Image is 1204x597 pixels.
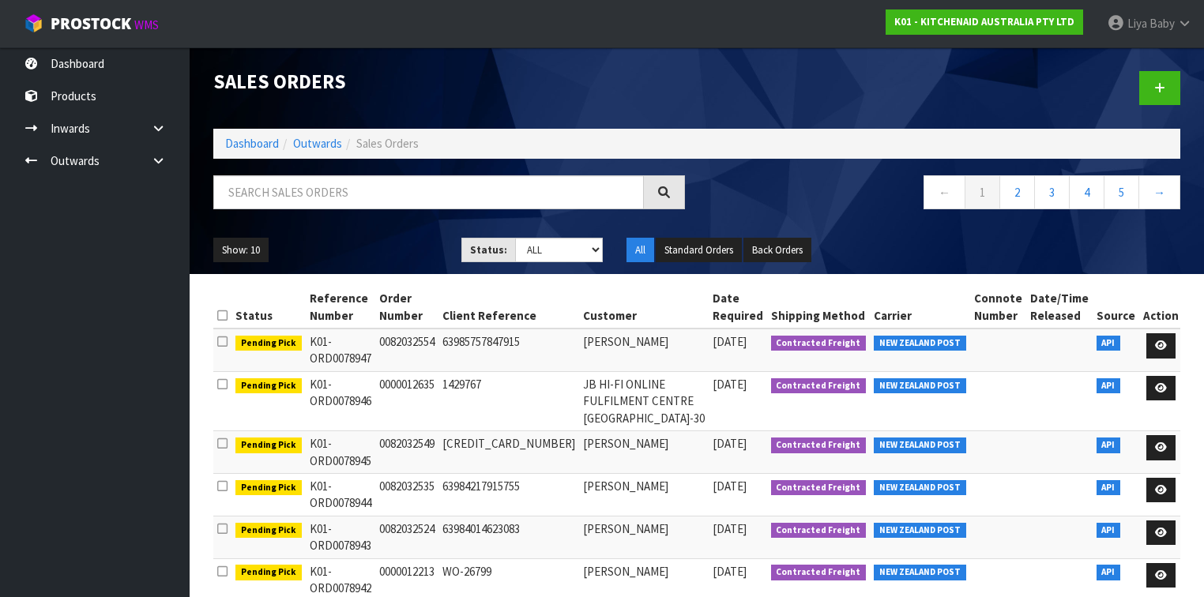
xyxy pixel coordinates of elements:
small: WMS [134,17,159,32]
th: Shipping Method [767,286,871,329]
th: Carrier [870,286,970,329]
a: 1 [965,175,1000,209]
td: 63985757847915 [438,329,579,371]
th: Source [1093,286,1139,329]
td: [PERSON_NAME] [579,516,709,558]
a: K01 - KITCHENAID AUSTRALIA PTY LTD [886,9,1083,35]
strong: K01 - KITCHENAID AUSTRALIA PTY LTD [894,15,1074,28]
a: Dashboard [225,136,279,151]
nav: Page navigation [709,175,1180,214]
span: NEW ZEALAND POST [874,480,966,496]
td: [PERSON_NAME] [579,431,709,474]
span: [DATE] [713,521,747,536]
span: NEW ZEALAND POST [874,336,966,351]
span: API [1097,336,1121,351]
span: [DATE] [713,377,747,392]
button: Standard Orders [656,238,742,263]
button: Show: 10 [213,238,269,263]
strong: Status: [470,243,507,257]
td: 0082032554 [375,329,438,371]
span: NEW ZEALAND POST [874,378,966,394]
th: Client Reference [438,286,579,329]
td: 0082032535 [375,473,438,516]
td: K01-ORD0078947 [306,329,375,371]
th: Order Number [375,286,438,329]
td: [CREDIT_CARD_NUMBER] [438,431,579,474]
button: All [626,238,654,263]
span: Liya [1127,16,1147,31]
span: [DATE] [713,334,747,349]
td: K01-ORD0078944 [306,473,375,516]
td: 0082032549 [375,431,438,474]
span: Pending Pick [235,378,302,394]
span: [DATE] [713,564,747,579]
span: Contracted Freight [771,480,867,496]
a: ← [924,175,965,209]
span: Contracted Freight [771,565,867,580]
th: Customer [579,286,709,329]
td: 0000012635 [375,371,438,430]
span: API [1097,378,1121,394]
span: API [1097,480,1121,496]
a: 5 [1104,175,1139,209]
span: Pending Pick [235,437,302,453]
td: K01-ORD0078943 [306,516,375,558]
span: Contracted Freight [771,523,867,539]
input: Search sales orders [213,175,644,209]
th: Date Required [709,286,767,329]
span: Pending Pick [235,523,302,539]
span: Sales Orders [356,136,419,151]
td: K01-ORD0078945 [306,431,375,474]
th: Action [1139,286,1183,329]
a: → [1138,175,1180,209]
th: Status [231,286,306,329]
span: NEW ZEALAND POST [874,437,966,453]
span: [DATE] [713,479,747,494]
span: Contracted Freight [771,437,867,453]
th: Connote Number [970,286,1026,329]
th: Date/Time Released [1026,286,1093,329]
td: K01-ORD0078946 [306,371,375,430]
a: 4 [1069,175,1104,209]
td: [PERSON_NAME] [579,329,709,371]
span: API [1097,565,1121,580]
img: cube-alt.png [24,13,43,33]
a: 2 [999,175,1035,209]
td: 63984217915755 [438,473,579,516]
span: ProStock [51,13,131,34]
span: Contracted Freight [771,336,867,351]
td: 0082032524 [375,516,438,558]
h1: Sales Orders [213,71,685,92]
td: [PERSON_NAME] [579,473,709,516]
span: Pending Pick [235,480,302,496]
button: Back Orders [743,238,811,263]
td: JB HI-FI ONLINE FULFILMENT CENTRE [GEOGRAPHIC_DATA]-30 [579,371,709,430]
span: API [1097,437,1121,453]
td: 63984014623083 [438,516,579,558]
span: Pending Pick [235,565,302,580]
span: API [1097,523,1121,539]
span: NEW ZEALAND POST [874,565,966,580]
span: Contracted Freight [771,378,867,394]
td: 1429767 [438,371,579,430]
a: 3 [1034,175,1070,209]
span: [DATE] [713,436,747,451]
span: Baby [1149,16,1175,31]
a: Outwards [293,136,342,151]
span: Pending Pick [235,336,302,351]
th: Reference Number [306,286,375,329]
span: NEW ZEALAND POST [874,523,966,539]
